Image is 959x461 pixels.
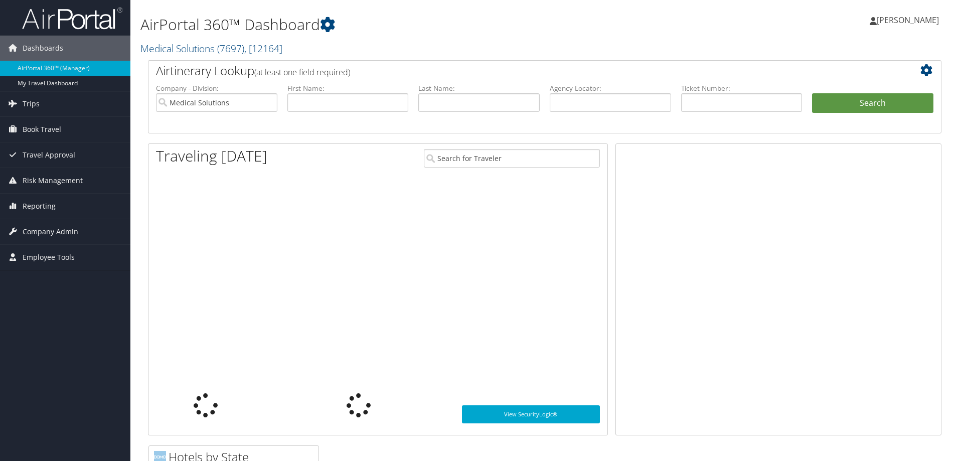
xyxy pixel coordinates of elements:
[287,83,409,93] label: First Name:
[156,145,267,167] h1: Traveling [DATE]
[23,194,56,219] span: Reporting
[23,219,78,244] span: Company Admin
[244,42,282,55] span: , [ 12164 ]
[23,36,63,61] span: Dashboards
[23,117,61,142] span: Book Travel
[23,91,40,116] span: Trips
[140,42,282,55] a: Medical Solutions
[877,15,939,26] span: [PERSON_NAME]
[681,83,803,93] label: Ticket Number:
[23,168,83,193] span: Risk Management
[23,245,75,270] span: Employee Tools
[22,7,122,30] img: airportal-logo.png
[870,5,949,35] a: [PERSON_NAME]
[462,405,600,423] a: View SecurityLogic®
[812,93,933,113] button: Search
[254,67,350,78] span: (at least one field required)
[424,149,600,168] input: Search for Traveler
[23,142,75,168] span: Travel Approval
[418,83,540,93] label: Last Name:
[217,42,244,55] span: ( 7697 )
[156,62,867,79] h2: Airtinerary Lookup
[550,83,671,93] label: Agency Locator:
[140,14,680,35] h1: AirPortal 360™ Dashboard
[156,83,277,93] label: Company - Division:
